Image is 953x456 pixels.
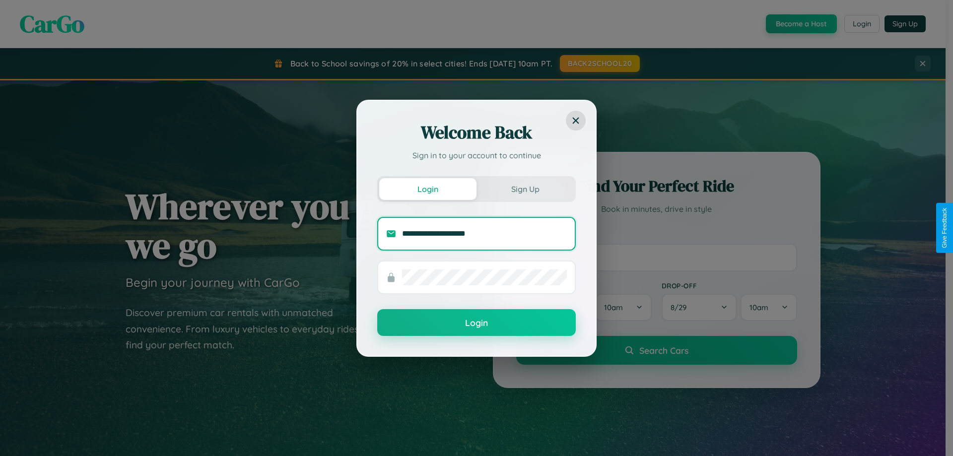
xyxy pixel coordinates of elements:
[476,178,574,200] button: Sign Up
[379,178,476,200] button: Login
[377,121,576,144] h2: Welcome Back
[377,149,576,161] p: Sign in to your account to continue
[941,208,948,248] div: Give Feedback
[377,309,576,336] button: Login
